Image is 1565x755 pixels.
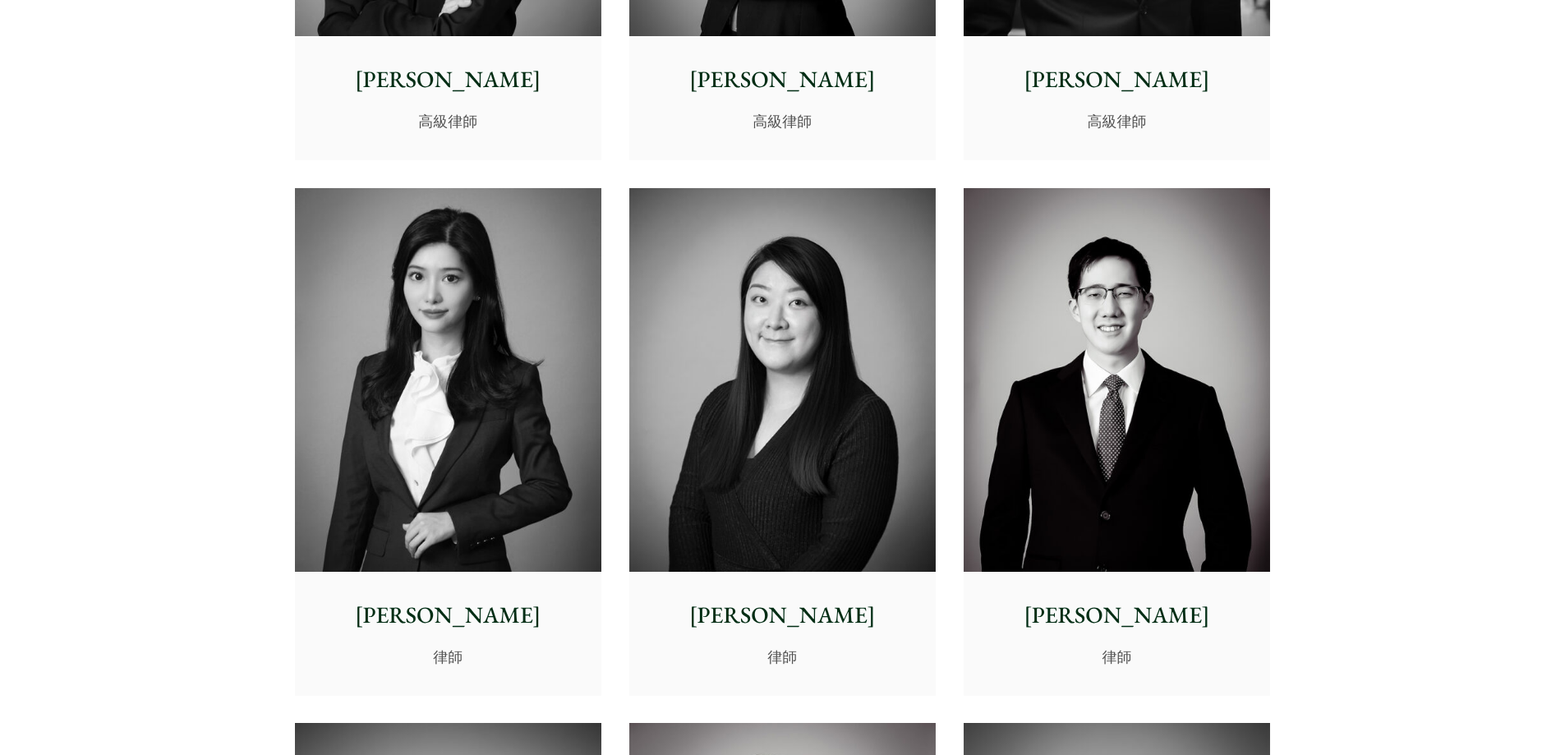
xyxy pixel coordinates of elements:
a: [PERSON_NAME] 律師 [964,188,1270,696]
p: [PERSON_NAME] [308,62,588,97]
p: [PERSON_NAME] [977,598,1257,633]
p: [PERSON_NAME] [642,62,923,97]
a: Florence Yan photo [PERSON_NAME] 律師 [295,188,601,696]
p: 律師 [308,646,588,668]
p: 律師 [977,646,1257,668]
p: 律師 [642,646,923,668]
p: [PERSON_NAME] [642,598,923,633]
p: [PERSON_NAME] [977,62,1257,97]
p: 高級律師 [308,110,588,132]
a: [PERSON_NAME] 律師 [629,188,936,696]
p: 高級律師 [977,110,1257,132]
img: Florence Yan photo [295,188,601,572]
p: 高級律師 [642,110,923,132]
p: [PERSON_NAME] [308,598,588,633]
